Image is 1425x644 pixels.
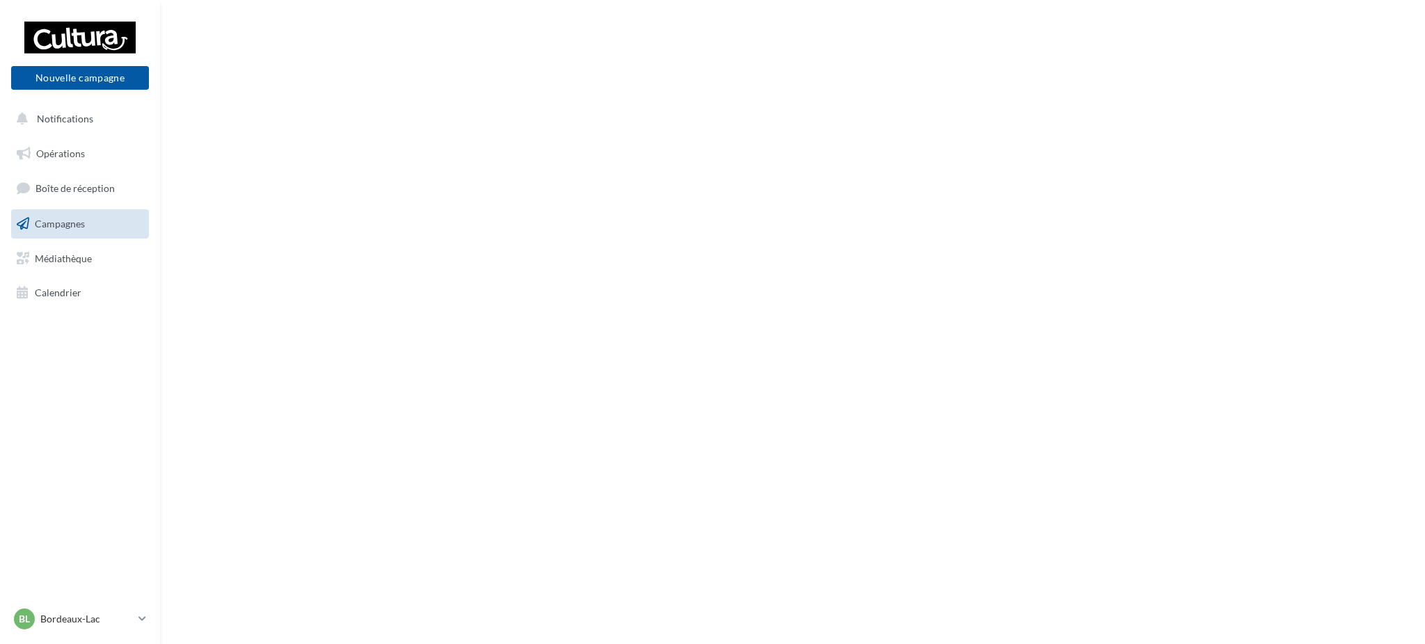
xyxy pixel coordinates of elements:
button: Nouvelle campagne [11,66,149,90]
span: Médiathèque [35,252,92,264]
span: BL [19,612,30,626]
button: Notifications [8,104,146,134]
a: Boîte de réception [8,173,152,203]
span: Campagnes [35,218,85,230]
a: Campagnes [8,209,152,239]
span: Calendrier [35,287,81,298]
a: Calendrier [8,278,152,307]
a: BL Bordeaux-Lac [11,606,149,632]
p: Bordeaux-Lac [40,612,133,626]
span: Opérations [36,147,85,159]
a: Opérations [8,139,152,168]
span: Notifications [37,113,93,124]
a: Médiathèque [8,244,152,273]
span: Boîte de réception [35,182,115,194]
